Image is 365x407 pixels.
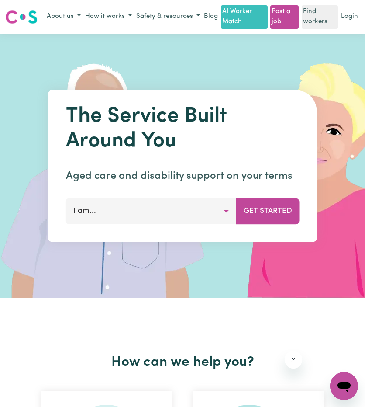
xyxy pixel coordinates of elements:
[285,351,302,369] iframe: Close message
[5,6,53,13] span: Need any help?
[31,354,334,371] h2: How can we help you?
[66,104,300,154] h1: The Service Built Around You
[66,168,300,184] p: Aged care and disability support on your terms
[45,10,83,24] button: About us
[330,372,358,400] iframe: Button to launch messaging window
[66,198,237,224] button: I am...
[302,5,338,29] a: Find workers
[5,9,38,25] img: Careseekers logo
[202,10,220,24] a: Blog
[339,10,360,24] a: Login
[221,5,267,29] a: AI Worker Match
[5,7,38,27] a: Careseekers logo
[236,198,300,224] button: Get Started
[83,10,134,24] button: How it works
[134,10,202,24] button: Safety & resources
[270,5,299,29] a: Post a job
